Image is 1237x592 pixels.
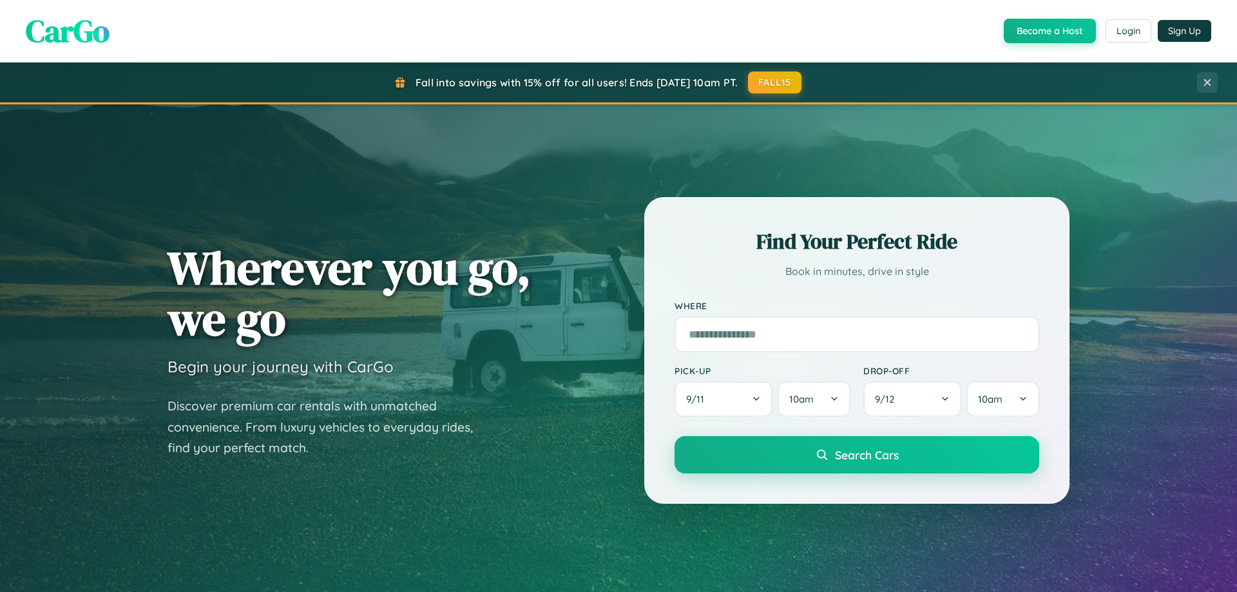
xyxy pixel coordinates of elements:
[875,393,901,405] span: 9 / 12
[748,72,802,93] button: FALL15
[1106,19,1151,43] button: Login
[686,393,711,405] span: 9 / 11
[789,393,814,405] span: 10am
[1004,19,1096,43] button: Become a Host
[416,76,738,89] span: Fall into savings with 15% off for all users! Ends [DATE] 10am PT.
[168,396,490,459] p: Discover premium car rentals with unmatched convenience. From luxury vehicles to everyday rides, ...
[863,365,1039,376] label: Drop-off
[778,381,850,417] button: 10am
[675,436,1039,473] button: Search Cars
[1158,20,1211,42] button: Sign Up
[675,365,850,376] label: Pick-up
[675,262,1039,281] p: Book in minutes, drive in style
[168,242,531,344] h1: Wherever you go, we go
[978,393,1002,405] span: 10am
[966,381,1039,417] button: 10am
[675,381,772,417] button: 9/11
[26,10,110,52] span: CarGo
[835,448,899,462] span: Search Cars
[863,381,961,417] button: 9/12
[675,300,1039,311] label: Where
[675,227,1039,256] h2: Find Your Perfect Ride
[168,357,394,376] h3: Begin your journey with CarGo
